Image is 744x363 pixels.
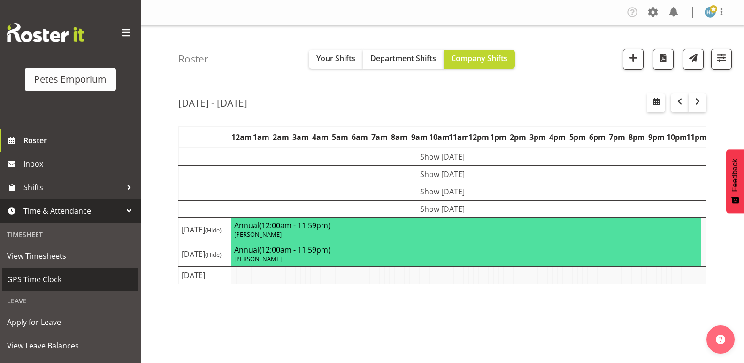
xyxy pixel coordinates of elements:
[7,315,134,329] span: Apply for Leave
[528,126,548,148] th: 3pm
[34,72,107,86] div: Petes Emporium
[587,126,607,148] th: 6pm
[7,249,134,263] span: View Timesheets
[231,126,251,148] th: 12am
[7,339,134,353] span: View Leave Balances
[7,23,84,42] img: Rosterit website logo
[271,126,291,148] th: 2am
[429,126,449,148] th: 10am
[2,291,138,310] div: Leave
[370,126,390,148] th: 7am
[330,126,350,148] th: 5am
[683,49,704,70] button: Send a list of all shifts for the selected filtered period to all rostered employees.
[390,126,409,148] th: 8am
[205,250,222,259] span: (Hide)
[205,226,222,234] span: (Hide)
[350,126,370,148] th: 6am
[548,126,568,148] th: 4pm
[291,126,310,148] th: 3am
[2,310,138,334] a: Apply for Leave
[409,126,429,148] th: 9am
[23,204,122,218] span: Time & Attendance
[251,126,271,148] th: 1am
[711,49,732,70] button: Filter Shifts
[686,126,706,148] th: 11pm
[179,267,231,284] td: [DATE]
[444,50,515,69] button: Company Shifts
[370,53,436,63] span: Department Shifts
[316,53,355,63] span: Your Shifts
[234,221,698,230] h4: Annual
[7,272,134,286] span: GPS Time Clock
[705,7,716,18] img: helena-tomlin701.jpg
[234,230,282,239] span: [PERSON_NAME]
[647,126,667,148] th: 9pm
[179,165,706,183] td: Show [DATE]
[2,244,138,268] a: View Timesheets
[468,126,488,148] th: 12pm
[179,183,706,200] td: Show [DATE]
[310,126,330,148] th: 4am
[179,200,706,217] td: Show [DATE]
[2,268,138,291] a: GPS Time Clock
[568,126,587,148] th: 5pm
[2,334,138,357] a: View Leave Balances
[607,126,627,148] th: 7pm
[449,126,468,148] th: 11am
[234,255,282,263] span: [PERSON_NAME]
[234,245,698,255] h4: Annual
[2,225,138,244] div: Timesheet
[179,217,231,242] td: [DATE]
[363,50,444,69] button: Department Shifts
[716,335,725,344] img: help-xxl-2.png
[309,50,363,69] button: Your Shifts
[451,53,507,63] span: Company Shifts
[627,126,646,148] th: 8pm
[653,49,674,70] button: Download a PDF of the roster according to the set date range.
[259,245,330,255] span: (12:00am - 11:59pm)
[489,126,508,148] th: 1pm
[179,148,706,166] td: Show [DATE]
[259,220,330,231] span: (12:00am - 11:59pm)
[23,180,122,194] span: Shifts
[623,49,644,70] button: Add a new shift
[731,159,739,192] span: Feedback
[647,93,665,112] button: Select a specific date within the roster.
[178,97,247,109] h2: [DATE] - [DATE]
[23,133,136,147] span: Roster
[178,54,208,64] h4: Roster
[667,126,686,148] th: 10pm
[23,157,136,171] span: Inbox
[508,126,528,148] th: 2pm
[179,242,231,266] td: [DATE]
[726,149,744,213] button: Feedback - Show survey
